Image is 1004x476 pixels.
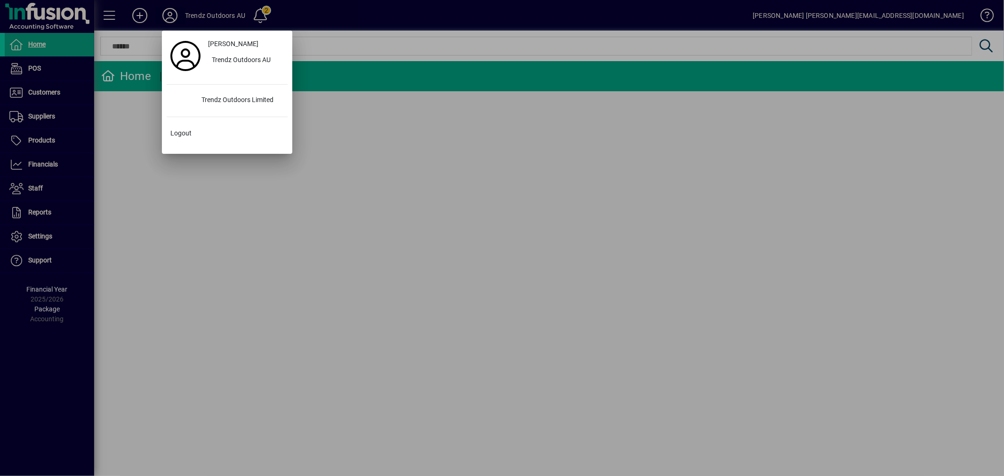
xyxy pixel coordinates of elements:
button: Trendz Outdoors AU [204,52,288,69]
a: Profile [167,48,204,64]
div: Trendz Outdoors Limited [194,92,288,109]
span: [PERSON_NAME] [208,39,258,49]
a: [PERSON_NAME] [204,35,288,52]
span: Logout [170,128,192,138]
button: Trendz Outdoors Limited [167,92,288,109]
button: Logout [167,125,288,142]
